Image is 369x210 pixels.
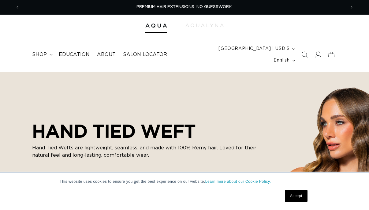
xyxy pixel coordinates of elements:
button: English [270,54,298,66]
a: Learn more about our Cookie Policy. [205,179,271,184]
span: About [97,51,116,58]
p: This website uses cookies to ensure you get the best experience on our website. [60,179,309,184]
a: Salon Locator [119,48,171,62]
h2: HAND TIED WEFT [32,120,265,142]
p: Hand Tied Wefts are lightweight, seamless, and made with 100% Remy hair. Loved for their natural ... [32,144,265,159]
span: PREMIUM HAIR EXTENSIONS. NO GUESSWORK. [136,5,233,9]
summary: Search [298,48,311,61]
span: [GEOGRAPHIC_DATA] | USD $ [218,46,289,52]
a: Education [55,48,93,62]
span: shop [32,51,47,58]
span: Education [59,51,90,58]
button: Previous announcement [11,2,24,13]
span: Salon Locator [123,51,167,58]
a: About [93,48,119,62]
a: Accept [285,190,307,202]
span: English [274,57,289,64]
summary: shop [28,48,55,62]
button: [GEOGRAPHIC_DATA] | USD $ [215,43,298,54]
img: aqualyna.com [185,24,224,27]
img: Aqua Hair Extensions [145,24,167,28]
button: Next announcement [345,2,358,13]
